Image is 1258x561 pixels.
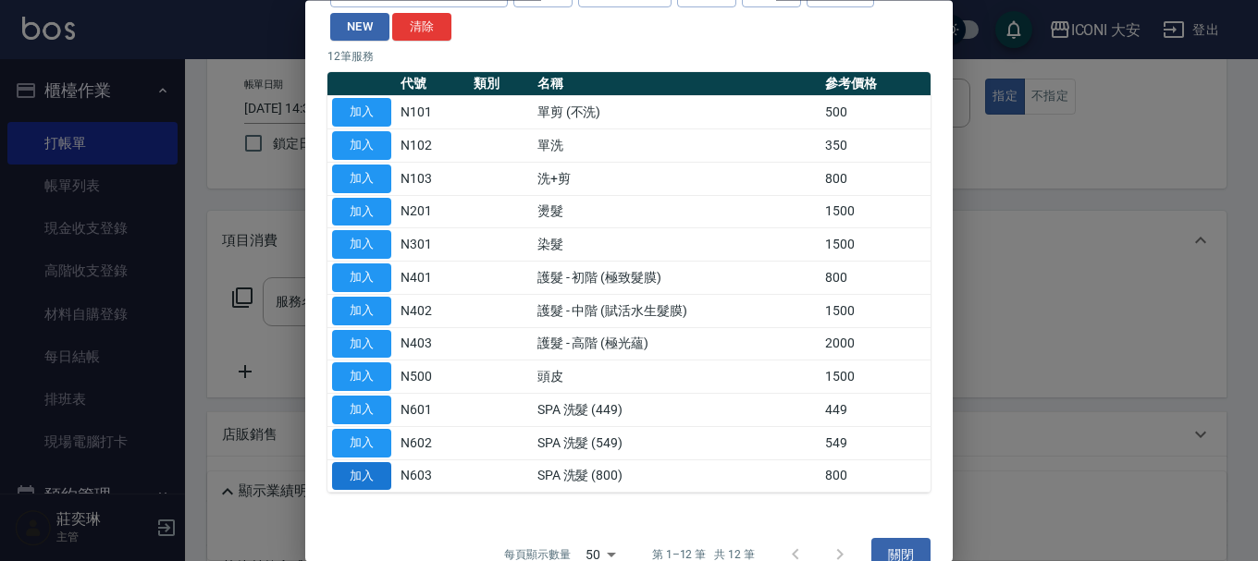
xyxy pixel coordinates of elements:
button: 清除 [392,13,451,42]
th: 參考價格 [820,73,931,97]
button: NEW [330,13,389,42]
td: 燙髮 [533,196,820,229]
p: 12 筆服務 [327,49,931,66]
td: 800 [820,460,931,494]
td: N301 [396,228,469,262]
button: 加入 [332,396,391,425]
td: 800 [820,163,931,196]
td: 1500 [820,295,931,328]
td: 單剪 (不洗) [533,96,820,129]
td: N603 [396,460,469,494]
td: 1500 [820,360,931,394]
td: 單洗 [533,129,820,163]
button: 加入 [332,330,391,359]
td: 500 [820,96,931,129]
td: N602 [396,427,469,460]
button: 加入 [332,429,391,457]
td: N103 [396,163,469,196]
td: SPA 洗髮 (449) [533,394,820,427]
td: 350 [820,129,931,163]
button: 加入 [332,297,391,325]
td: 洗+剪 [533,163,820,196]
td: SPA 洗髮 (549) [533,427,820,460]
button: 加入 [332,132,391,161]
th: 類別 [469,73,533,97]
td: N102 [396,129,469,163]
td: 1500 [820,196,931,229]
td: 護髮 - 高階 (極光蘊) [533,328,820,361]
td: 449 [820,394,931,427]
td: N601 [396,394,469,427]
th: 名稱 [533,73,820,97]
button: 加入 [332,231,391,260]
td: 護髮 - 中階 (賦活水生髮膜) [533,295,820,328]
td: 染髮 [533,228,820,262]
th: 代號 [396,73,469,97]
button: 加入 [332,198,391,226]
button: 加入 [332,462,391,491]
td: N201 [396,196,469,229]
td: N101 [396,96,469,129]
button: 加入 [332,99,391,128]
td: N500 [396,360,469,394]
button: 加入 [332,165,391,193]
td: SPA 洗髮 (800) [533,460,820,494]
td: N402 [396,295,469,328]
td: 1500 [820,228,931,262]
td: 護髮 - 初階 (極致髮膜) [533,262,820,295]
td: 549 [820,427,931,460]
td: N401 [396,262,469,295]
td: 頭皮 [533,360,820,394]
button: 加入 [332,264,391,293]
td: N403 [396,328,469,361]
td: 800 [820,262,931,295]
td: 2000 [820,328,931,361]
button: 加入 [332,363,391,392]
